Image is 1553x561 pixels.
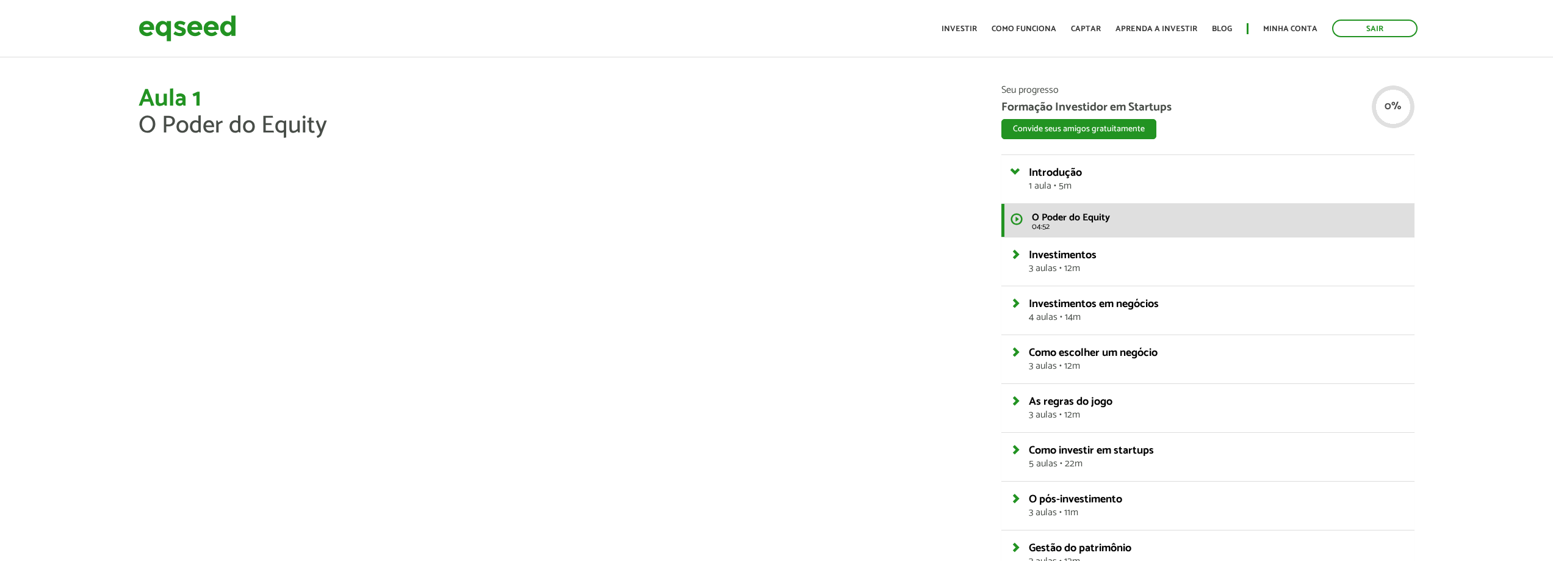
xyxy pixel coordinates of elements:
span: Introdução [1029,164,1082,182]
span: As regras do jogo [1029,393,1112,411]
span: Como investir em startups [1029,441,1154,460]
span: O Poder do Equity [139,106,327,146]
span: Aula 1 [139,79,201,119]
a: Sair [1332,20,1418,37]
button: Convide seus amigos gratuitamente [1001,119,1156,139]
a: Investimentos3 aulas • 12m [1029,250,1405,273]
a: Aprenda a investir [1115,25,1197,33]
span: Gestão do patrimônio [1029,539,1131,557]
span: O pós-investimento [1029,490,1122,509]
span: 5 aulas • 22m [1029,459,1405,469]
span: Investimentos [1029,246,1097,264]
span: 3 aulas • 12m [1029,361,1405,371]
a: Como funciona [992,25,1056,33]
a: Minha conta [1263,25,1317,33]
span: Investimentos em negócios [1029,295,1159,313]
a: Introdução1 aula • 5m [1029,167,1405,191]
a: Como investir em startups5 aulas • 22m [1029,445,1405,469]
span: Como escolher um negócio [1029,344,1158,362]
span: O Poder do Equity [1032,209,1110,226]
span: 3 aulas • 11m [1029,508,1405,518]
a: As regras do jogo3 aulas • 12m [1029,396,1405,420]
span: 04:52 [1032,223,1405,231]
span: 3 aulas • 12m [1029,410,1405,420]
a: Blog [1212,25,1232,33]
span: Seu progresso [1001,85,1414,95]
a: Investimentos em negócios4 aulas • 14m [1029,299,1405,322]
a: Investir [942,25,977,33]
a: Como escolher um negócio3 aulas • 12m [1029,347,1405,371]
span: 3 aulas • 12m [1029,264,1405,273]
a: Captar [1071,25,1101,33]
a: O Poder do Equity 04:52 [1001,204,1414,237]
img: EqSeed [139,12,236,45]
span: 4 aulas • 14m [1029,313,1405,322]
span: Formação Investidor em Startups [1001,101,1414,113]
a: O pós-investimento3 aulas • 11m [1029,494,1405,518]
span: 1 aula • 5m [1029,181,1405,191]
